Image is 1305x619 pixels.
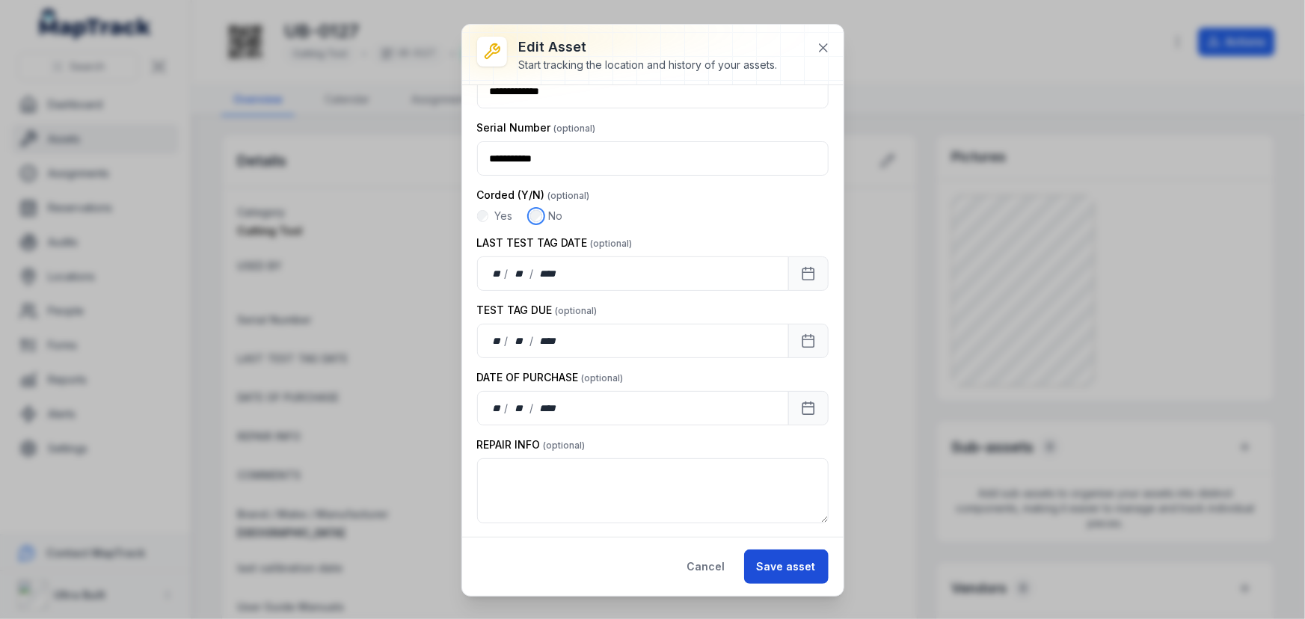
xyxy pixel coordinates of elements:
[490,266,505,281] div: day,
[788,391,829,425] button: Calendar
[490,401,505,416] div: day,
[504,333,509,348] div: /
[477,188,590,203] label: Corded (Y/N)
[490,333,505,348] div: day,
[519,58,778,73] div: Start tracking the location and history of your assets.
[788,324,829,358] button: Calendar
[519,37,778,58] h3: Edit asset
[504,266,509,281] div: /
[504,401,509,416] div: /
[477,235,633,250] label: LAST TEST TAG DATE
[535,401,562,416] div: year,
[477,535,586,550] label: COMMENTS
[548,209,562,224] label: No
[535,266,562,281] div: year,
[675,549,738,584] button: Cancel
[494,209,512,224] label: Yes
[509,333,529,348] div: month,
[529,333,535,348] div: /
[477,303,598,318] label: TEST TAG DUE
[529,401,535,416] div: /
[509,401,529,416] div: month,
[477,120,596,135] label: Serial Number
[788,256,829,291] button: Calendar
[477,437,586,452] label: REPAIR INFO
[744,549,829,584] button: Save asset
[529,266,535,281] div: /
[477,370,624,385] label: DATE OF PURCHASE
[535,333,562,348] div: year,
[509,266,529,281] div: month,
